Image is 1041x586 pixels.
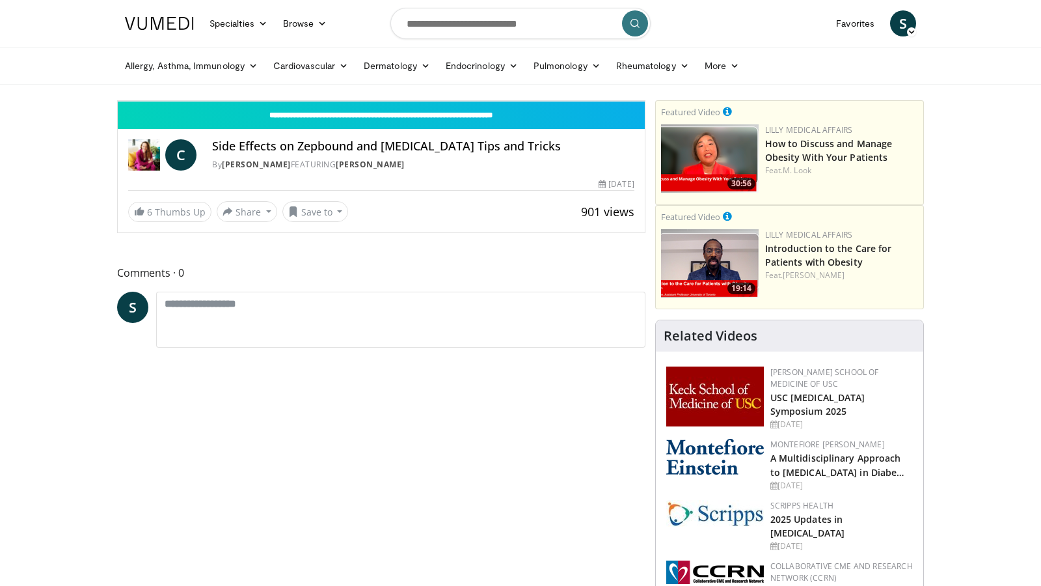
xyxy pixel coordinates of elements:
span: 30:56 [727,178,755,189]
img: Dr. Carolynn Francavilla [128,139,160,171]
a: Dermatology [356,53,438,79]
video-js: Video Player [118,101,645,102]
a: Rheumatology [608,53,697,79]
a: 30:56 [661,124,759,193]
small: Featured Video [661,211,720,223]
a: [PERSON_NAME] [222,159,291,170]
input: Search topics, interventions [390,8,651,39]
div: [DATE] [770,540,913,552]
img: a04ee3ba-8487-4636-b0fb-5e8d268f3737.png.150x105_q85_autocrop_double_scale_upscale_version-0.2.png [666,561,764,584]
a: Pulmonology [526,53,608,79]
a: Favorites [828,10,882,36]
a: 2025 Updates in [MEDICAL_DATA] [770,513,845,539]
div: [DATE] [770,419,913,430]
a: USC [MEDICAL_DATA] Symposium 2025 [770,391,865,417]
div: [DATE] [770,480,913,492]
img: c98a6a29-1ea0-4bd5-8cf5-4d1e188984a7.png.150x105_q85_crop-smart_upscale.png [661,124,759,193]
div: By FEATURING [212,159,634,171]
a: M. Look [783,165,811,176]
a: Endocrinology [438,53,526,79]
a: [PERSON_NAME] [783,270,845,281]
h4: Side Effects on Zepbound and [MEDICAL_DATA] Tips and Tricks [212,139,634,154]
a: Lilly Medical Affairs [765,124,853,135]
a: Introduction to the Care for Patients with Obesity [765,242,892,268]
div: [DATE] [599,178,634,190]
a: A Multidisciplinary Approach to [MEDICAL_DATA] in Diabe… [770,452,905,478]
a: More [697,53,747,79]
button: Save to [282,201,349,222]
a: Montefiore [PERSON_NAME] [770,439,885,450]
a: Collaborative CME and Research Network (CCRN) [770,561,913,583]
span: 19:14 [727,283,755,294]
a: Lilly Medical Affairs [765,229,853,240]
a: 19:14 [661,229,759,298]
a: Cardiovascular [265,53,356,79]
div: Feat. [765,165,918,176]
img: c9f2b0b7-b02a-4276-a72a-b0cbb4230bc1.jpg.150x105_q85_autocrop_double_scale_upscale_version-0.2.jpg [666,500,764,527]
small: Featured Video [661,106,720,118]
a: S [117,292,148,323]
img: acc2e291-ced4-4dd5-b17b-d06994da28f3.png.150x105_q85_crop-smart_upscale.png [661,229,759,298]
a: Browse [275,10,335,36]
a: How to Discuss and Manage Obesity With Your Patients [765,137,893,163]
h4: Related Videos [664,328,757,344]
img: VuMedi Logo [125,17,194,30]
img: 7b941f1f-d101-407a-8bfa-07bd47db01ba.png.150x105_q85_autocrop_double_scale_upscale_version-0.2.jpg [666,367,764,426]
a: 6 Thumbs Up [128,202,211,222]
span: Comments 0 [117,264,645,281]
a: [PERSON_NAME] [336,159,405,170]
a: Specialties [202,10,275,36]
div: Feat. [765,270,918,281]
a: [PERSON_NAME] School of Medicine of USC [770,367,879,389]
a: C [165,139,196,171]
img: b0142b4c-93a1-4b58-8f91-5265c282693c.png.150x105_q85_autocrop_double_scale_upscale_version-0.2.png [666,439,764,475]
a: Allergy, Asthma, Immunology [117,53,265,79]
a: S [890,10,916,36]
span: 901 views [581,204,634,219]
button: Share [217,201,277,222]
a: Scripps Health [770,500,833,511]
span: 6 [147,206,152,218]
